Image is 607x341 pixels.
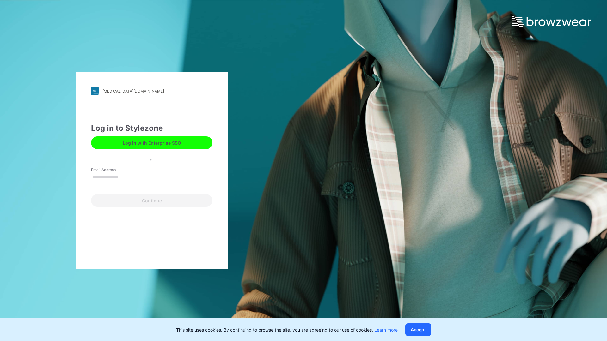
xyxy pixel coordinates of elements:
[512,16,591,27] img: browzwear-logo.e42bd6dac1945053ebaf764b6aa21510.svg
[91,123,212,134] div: Log in to Stylezone
[91,87,212,95] a: [MEDICAL_DATA][DOMAIN_NAME]
[176,326,398,333] p: This site uses cookies. By continuing to browse the site, you are agreeing to our use of cookies.
[145,156,159,163] div: or
[91,136,212,149] button: Log in with Enterprise SSO
[102,89,164,93] div: [MEDICAL_DATA][DOMAIN_NAME]
[91,167,135,173] label: Email Address
[374,327,398,332] a: Learn more
[91,87,99,95] img: stylezone-logo.562084cfcfab977791bfbf7441f1a819.svg
[405,323,431,336] button: Accept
